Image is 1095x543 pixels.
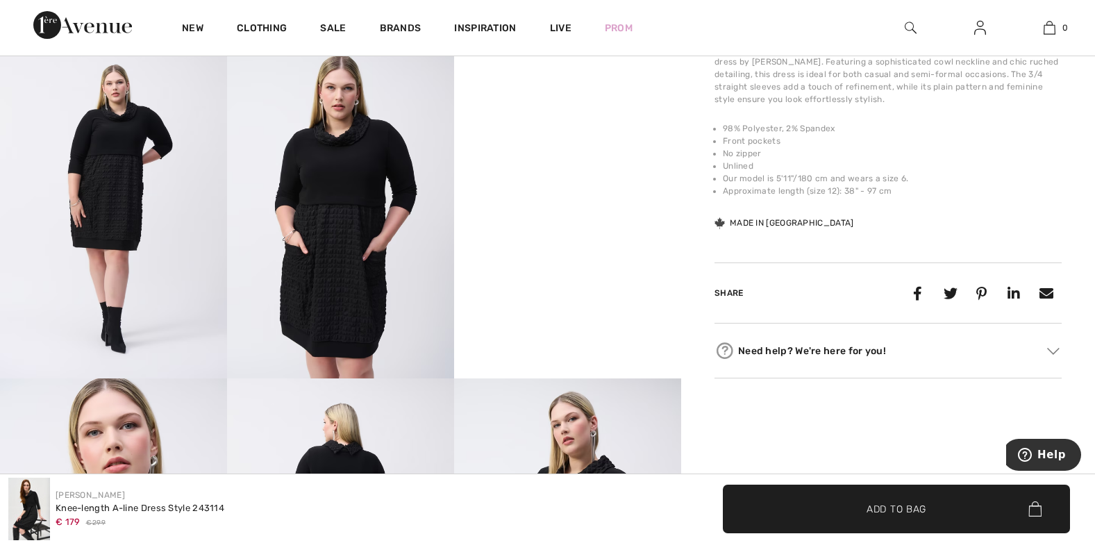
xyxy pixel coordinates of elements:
img: search the website [905,19,917,36]
video: Your browser does not support the video tag. [454,38,681,152]
span: Share [714,288,744,298]
span: € 299 [86,518,106,528]
div: Discover the perfect blend of elegance and comfort with this knee-length, A-line dress by [PERSON... [714,43,1062,106]
a: New [182,22,203,37]
a: Live [550,21,571,35]
img: Knee-Length A-Line Dress Style 243114 [8,478,50,540]
span: Add to Bag [867,501,926,516]
img: Arrow2.svg [1047,348,1060,355]
iframe: Opens a widget where you can find more information [1006,439,1081,474]
img: Knee-Length A-Line Dress Style 243114. 4 [227,38,454,378]
li: Approximate length (size 12): 38" - 97 cm [723,185,1062,197]
a: Sale [320,22,346,37]
li: 98% Polyester, 2% Spandex [723,122,1062,135]
li: Front pockets [723,135,1062,147]
a: Prom [605,21,633,35]
span: 0 [1062,22,1068,34]
img: 1ère Avenue [33,11,132,39]
span: € 179 [56,517,81,527]
img: My Bag [1044,19,1055,36]
a: Clothing [237,22,287,37]
div: Need help? We're here for you! [714,340,1062,361]
span: Inspiration [454,22,516,37]
img: My Info [974,19,986,36]
li: Our model is 5'11"/180 cm and wears a size 6. [723,172,1062,185]
a: [PERSON_NAME] [56,490,125,500]
button: Add to Bag [723,485,1070,533]
div: Knee-length A-line Dress Style 243114 [56,501,224,515]
li: No zipper [723,147,1062,160]
a: Brands [380,22,421,37]
img: Bag.svg [1028,501,1042,517]
div: Made in [GEOGRAPHIC_DATA] [714,217,854,229]
li: Unlined [723,160,1062,172]
a: 0 [1015,19,1083,36]
a: Sign In [963,19,997,37]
